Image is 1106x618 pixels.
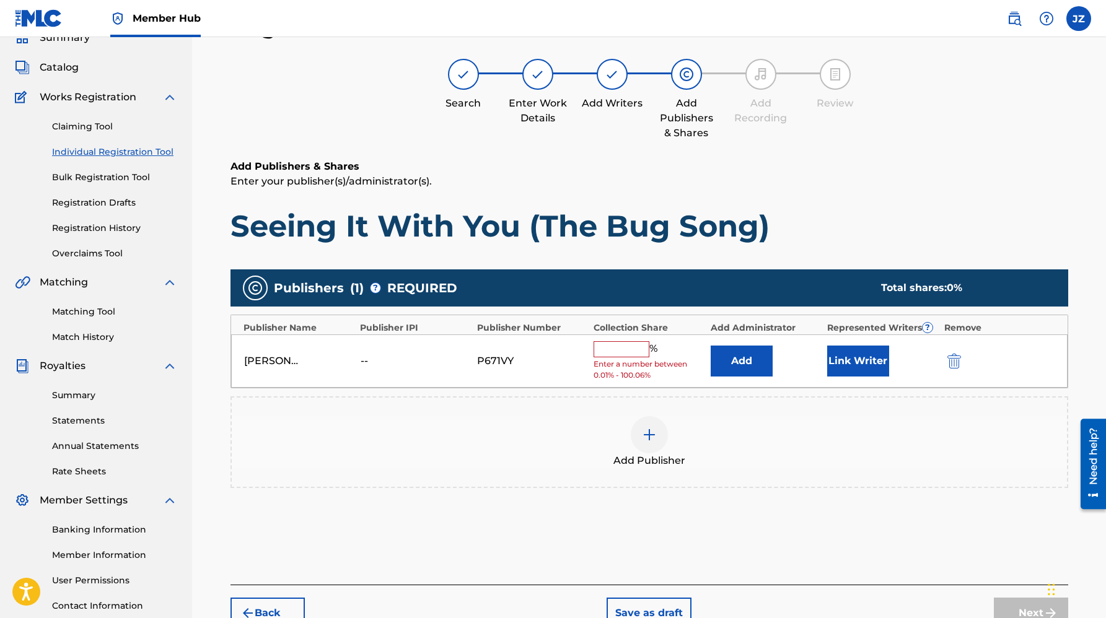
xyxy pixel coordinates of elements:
[477,321,588,334] div: Publisher Number
[52,465,177,478] a: Rate Sheets
[40,275,88,290] span: Matching
[52,599,177,612] a: Contact Information
[711,346,773,376] button: Add
[52,574,177,587] a: User Permissions
[15,275,30,290] img: Matching
[52,146,177,159] a: Individual Registration Tool
[52,222,177,235] a: Registration History
[52,549,177,562] a: Member Information
[15,9,63,27] img: MLC Logo
[40,30,90,45] span: Summary
[1007,11,1022,26] img: search
[594,359,704,381] span: Enter a number between 0.01% - 100.06%
[162,493,177,508] img: expand
[828,67,843,82] img: step indicator icon for Review
[827,321,938,334] div: Represented Writers
[15,30,30,45] img: Summary
[1039,11,1054,26] img: help
[923,323,933,333] span: ?
[507,96,569,126] div: Enter Work Details
[230,174,1068,189] p: Enter your publisher(s)/administrator(s).
[52,389,177,402] a: Summary
[162,275,177,290] img: expand
[162,90,177,105] img: expand
[15,493,30,508] img: Member Settings
[52,247,177,260] a: Overclaims Tool
[15,60,30,75] img: Catalog
[52,305,177,318] a: Matching Tool
[40,90,136,105] span: Works Registration
[827,346,889,376] button: Link Writer
[530,67,545,82] img: step indicator icon for Enter Work Details
[1048,571,1055,608] div: Drag
[52,171,177,184] a: Bulk Registration Tool
[881,281,1043,295] div: Total shares:
[1071,414,1106,514] iframe: Resource Center
[1034,6,1059,31] div: Help
[1002,6,1027,31] a: Public Search
[52,523,177,536] a: Banking Information
[656,96,718,141] div: Add Publishers & Shares
[52,196,177,209] a: Registration Drafts
[40,359,86,373] span: Royalties
[947,354,961,368] img: 12a2ab48e56ec057fbd8.svg
[15,30,90,45] a: SummarySummary
[133,11,201,25] span: Member Hub
[40,60,79,75] span: Catalog
[230,207,1068,245] h1: Seeing It With You (The Bug Song)
[40,493,128,508] span: Member Settings
[711,321,822,334] div: Add Administrator
[649,341,661,357] span: %
[52,331,177,344] a: Match History
[456,67,471,82] img: step indicator icon for Search
[581,96,643,111] div: Add Writers
[1066,6,1091,31] div: User Menu
[679,67,694,82] img: step indicator icon for Add Publishers & Shares
[432,96,494,111] div: Search
[605,67,620,82] img: step indicator icon for Add Writers
[244,321,354,334] div: Publisher Name
[15,359,30,373] img: Royalties
[730,96,792,126] div: Add Recording
[804,96,866,111] div: Review
[753,67,768,82] img: step indicator icon for Add Recording
[110,11,125,26] img: Top Rightsholder
[350,279,364,297] span: ( 1 )
[230,159,1068,174] h6: Add Publishers & Shares
[594,321,704,334] div: Collection Share
[387,279,457,297] span: REQUIRED
[613,453,685,468] span: Add Publisher
[15,60,79,75] a: CatalogCatalog
[15,90,31,105] img: Works Registration
[162,359,177,373] img: expand
[371,283,380,293] span: ?
[248,281,263,295] img: publishers
[360,321,471,334] div: Publisher IPI
[52,414,177,427] a: Statements
[1044,559,1106,618] iframe: Chat Widget
[947,282,962,294] span: 0 %
[52,440,177,453] a: Annual Statements
[52,120,177,133] a: Claiming Tool
[642,427,657,442] img: add
[274,279,344,297] span: Publishers
[944,321,1055,334] div: Remove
